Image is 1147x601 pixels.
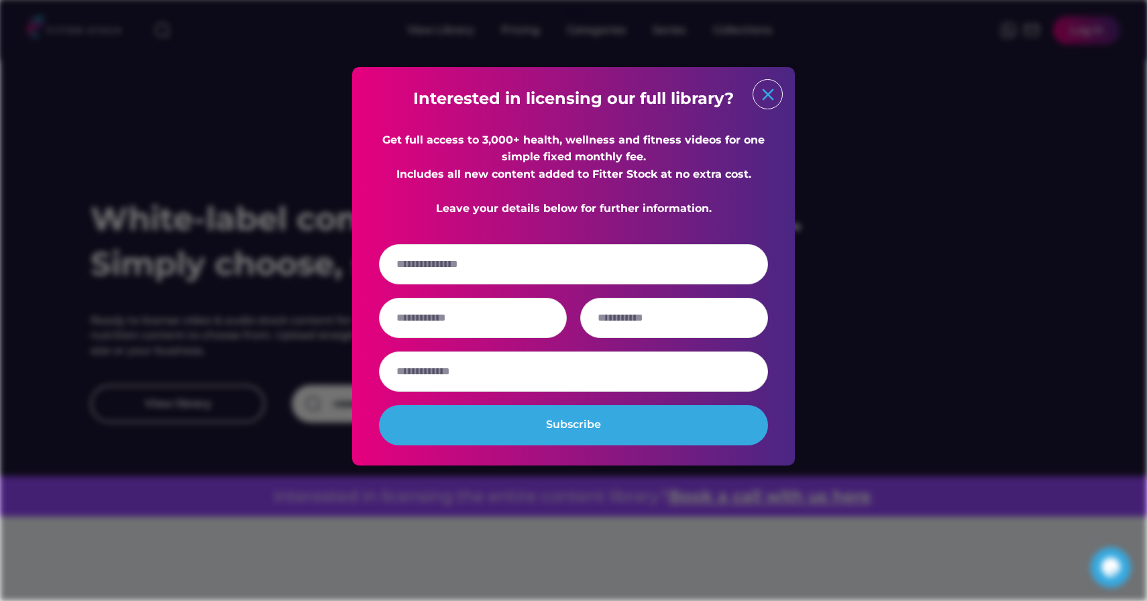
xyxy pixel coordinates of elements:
[379,405,768,445] button: Subscribe
[379,131,768,217] div: Get full access to 3,000+ health, wellness and fitness videos for one simple fixed monthly fee. I...
[1091,547,1134,588] iframe: chat widget
[758,85,778,105] button: close
[413,89,734,108] strong: Interested in licensing our full library?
